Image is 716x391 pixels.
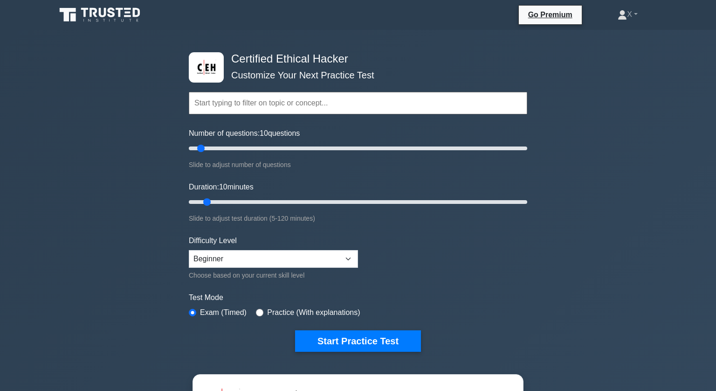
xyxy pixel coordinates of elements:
a: Go Premium [523,9,578,21]
div: Choose based on your current skill level [189,270,358,281]
label: Test Mode [189,292,527,303]
div: Slide to adjust test duration (5-120 minutes) [189,213,527,224]
label: Exam (Timed) [200,307,247,318]
a: X [595,5,660,24]
label: Practice (With explanations) [267,307,360,318]
label: Number of questions: questions [189,128,300,139]
span: 10 [219,183,227,191]
label: Duration: minutes [189,182,254,193]
div: Slide to adjust number of questions [189,159,527,170]
span: 10 [260,129,268,137]
input: Start typing to filter on topic or concept... [189,92,527,114]
label: Difficulty Level [189,235,237,246]
h4: Certified Ethical Hacker [227,52,482,66]
button: Start Practice Test [295,330,421,352]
